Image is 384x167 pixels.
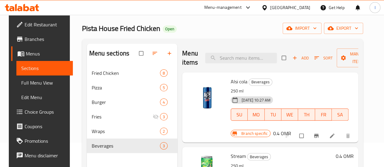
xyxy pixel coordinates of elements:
button: FR [315,109,332,121]
h2: Menu items [182,49,198,67]
div: items [160,99,168,106]
button: Branch-specific-item [310,129,324,142]
a: Edit Restaurant [11,17,73,32]
span: WE [284,110,296,119]
span: Select to update [296,130,308,142]
span: Select section [278,52,291,64]
span: Open [163,26,177,32]
span: [DATE] 10:27 AM [239,97,273,103]
button: MO [248,109,264,121]
h2: Menu sections [89,49,129,58]
div: Menu-management [204,4,242,11]
span: Promotions [25,137,68,145]
button: TH [298,109,315,121]
div: Fries3 [87,109,177,124]
div: [GEOGRAPHIC_DATA] [270,4,310,11]
a: Menu disclaimer [11,148,73,163]
button: Manage items [337,48,380,67]
span: TU [267,110,279,119]
button: WE [281,109,298,121]
a: Sections [16,61,73,75]
span: Beverages [249,78,272,85]
span: I [374,4,375,11]
span: 3 [160,143,167,149]
span: Choice Groups [25,108,68,115]
span: Sort sections [148,47,163,60]
span: SA [334,110,346,119]
span: Select all sections [135,48,148,59]
a: Promotions [11,134,73,148]
span: import [287,25,317,32]
button: delete [341,129,356,142]
span: 2 [160,129,167,134]
h6: 0.4 OMR [335,152,353,160]
span: Full Menu View [21,79,68,86]
a: Edit menu item [329,133,336,139]
div: Beverages [247,153,271,160]
span: Edit Restaurant [25,21,68,28]
div: Wraps2 [87,124,177,139]
span: Sort [314,55,333,62]
span: MO [250,110,262,119]
span: 4 [160,99,167,105]
svg: Inactive section [153,114,159,120]
span: Manage items [342,50,375,65]
span: Wraps [92,128,160,135]
span: Burger [92,99,160,106]
button: Sort [313,53,334,63]
a: Edit Menu [16,90,73,105]
div: Open [163,25,177,33]
span: TH [301,110,312,119]
input: search [205,53,277,63]
button: import [283,23,321,34]
span: export [329,25,358,32]
span: SU [233,110,245,119]
div: Fried Chicken8 [87,66,177,80]
img: Alsi cola [187,77,226,116]
h6: 0.4 OMR [273,129,291,138]
a: Menus [11,46,73,61]
span: 5 [160,85,167,91]
button: Add [291,53,310,63]
a: Full Menu View [16,75,73,90]
button: SA [332,109,348,121]
span: Fries [92,113,153,120]
span: 3 [160,114,167,120]
div: Burger4 [87,95,177,109]
button: TU [265,109,281,121]
span: Menu disclaimer [25,152,68,159]
a: Coupons [11,119,73,134]
button: Add section [163,47,177,60]
span: Coupons [25,123,68,130]
a: Branches [11,32,73,46]
span: Stream [231,152,246,161]
button: export [324,23,363,34]
span: Pista House Fried Chicken [82,22,160,35]
a: Choice Groups [11,105,73,119]
div: items [160,69,168,77]
button: SU [231,109,248,121]
span: 8 [160,70,167,76]
span: Beverages [247,153,270,160]
div: Pizza5 [87,80,177,95]
span: FR [318,110,329,119]
span: Add [292,55,309,62]
div: Beverages3 [87,139,177,153]
span: Branches [25,35,68,43]
span: Beverages [92,142,160,149]
span: Sections [21,65,68,72]
span: Edit Menu [21,94,68,101]
span: Menus [26,50,68,57]
p: 250 ml [231,87,348,95]
span: Alsi cola [231,77,247,86]
span: Fried Chicken [92,69,160,77]
span: Pizza [92,84,160,91]
div: items [160,113,168,120]
div: items [160,84,168,91]
span: Branch specific [239,131,270,136]
nav: Menu sections [87,63,177,155]
div: items [160,142,168,149]
div: items [160,128,168,135]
